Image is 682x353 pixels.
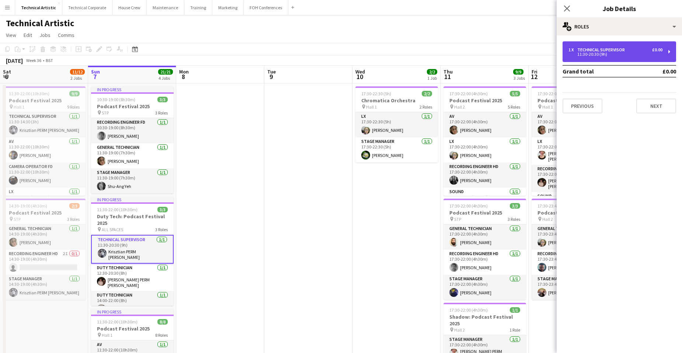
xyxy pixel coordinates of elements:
[514,75,525,81] div: 3 Jobs
[443,162,526,188] app-card-role: Recording Engineer HD1/117:30-22:00 (4h30m)[PERSON_NAME]
[157,319,168,325] span: 8/8
[355,137,438,162] app-card-role: Stage Manager1/117:30-22:30 (5h)[PERSON_NAME]
[420,104,432,110] span: 2 Roles
[427,75,437,81] div: 1 Job
[3,250,86,275] app-card-role: Recording Engineer HD2I0/114:30-19:00 (4h30m)
[155,110,168,116] span: 3 Roles
[355,97,438,104] h3: Chromatica Orchestra
[24,32,32,38] span: Edit
[267,68,276,75] span: Tue
[102,227,123,232] span: ALL SPACES
[155,227,168,232] span: 3 Roles
[184,0,212,15] button: Training
[443,97,526,104] h3: Podcast Festival 2025
[21,30,35,40] a: Edit
[91,68,100,75] span: Sun
[3,86,86,196] app-job-card: 11:30-22:00 (10h30m)9/9Podcast Festival 2025 Hall 19 RolesTechnical Supervisor1/111:30-14:30 (3h)...
[91,86,174,193] app-job-card: In progress10:30-19:00 (8h30m)3/3Podcast Festival 2025 STP3 RolesRecording Engineer FD1/110:30-19...
[14,104,24,110] span: Hall 1
[91,213,174,226] h3: Duty Tech: Podcast Festival 2025
[532,192,614,217] app-card-role: Sound1/1
[3,275,86,300] app-card-role: Stage Manager1/114:30-19:00 (4h30m)Krisztian PERM [PERSON_NAME]
[542,216,553,222] span: Hall 2
[67,216,80,222] span: 3 Roles
[9,203,47,209] span: 14:30-19:00 (4h30m)
[69,203,80,209] span: 2/3
[532,112,614,137] app-card-role: AV1/117:30-22:00 (4h30m)[PERSON_NAME]
[443,68,453,75] span: Thu
[443,137,526,162] app-card-role: LX1/117:30-22:00 (4h30m)[PERSON_NAME]
[532,225,614,250] app-card-role: General Technician1/117:30-23:45 (6h15m)[PERSON_NAME]
[513,69,523,75] span: 9/9
[157,207,168,212] span: 3/3
[530,72,537,81] span: 12
[366,104,377,110] span: Hall 1
[97,97,135,102] span: 10:30-19:00 (8h30m)
[2,72,11,81] span: 6
[443,86,526,196] app-job-card: 17:30-22:00 (4h30m)5/5Podcast Festival 2025 Hall 25 RolesAV1/117:30-22:00 (4h30m)[PERSON_NAME]LX1...
[508,216,520,222] span: 3 Roles
[577,47,628,52] div: Technical Supervisor
[6,32,16,38] span: View
[361,91,391,96] span: 17:30-22:30 (5h)
[3,209,86,216] h3: Podcast Festival 2025
[449,203,488,209] span: 17:30-22:00 (4h30m)
[532,165,614,192] app-card-role: Recording Engineer HD1/117:30-22:00 (4h30m)[PERSON_NAME] PERM [PERSON_NAME]
[509,327,520,333] span: 1 Role
[91,291,174,318] app-card-role: Duty Technician1/114:00-22:00 (8h)[PERSON_NAME] PERM [PERSON_NAME]
[91,143,174,168] app-card-role: General Technician1/111:30-19:00 (7h30m)[PERSON_NAME]
[563,65,641,77] td: Grand total
[443,313,526,327] h3: Shadow: Podcast Festival 2025
[39,32,51,38] span: Jobs
[3,68,11,75] span: Sat
[159,75,173,81] div: 4 Jobs
[449,307,488,313] span: 17:30-22:00 (4h30m)
[3,162,86,188] app-card-role: Camera Operator FD1/111:30-22:00 (10h30m)[PERSON_NAME]
[69,91,80,96] span: 9/9
[91,196,174,306] app-job-card: In progress11:30-22:00 (10h30m)3/3Duty Tech: Podcast Festival 2025 ALL SPACES3 RolesTechnical Sup...
[70,69,85,75] span: 11/12
[568,47,577,52] div: 1 x
[3,188,86,213] app-card-role: LX1/111:30-22:00 (10h30m)
[568,52,662,56] div: 11:30-20:30 (9h)
[510,307,520,313] span: 1/1
[557,4,682,13] h3: Job Details
[454,216,461,222] span: STP
[112,0,147,15] button: House Crew
[91,309,174,315] div: In progress
[510,203,520,209] span: 3/3
[3,97,86,104] h3: Podcast Festival 2025
[532,199,614,300] div: 17:30-23:45 (6h15m)3/3Podcast Festival 2025 Hall 23 RolesGeneral Technician1/117:30-23:45 (6h15m)...
[155,332,168,338] span: 8 Roles
[355,86,438,162] app-job-card: 17:30-22:30 (5h)2/2Chromatica Orchestra Hall 12 RolesLX1/117:30-22:30 (5h)[PERSON_NAME]Stage Mana...
[641,65,676,77] td: £0.00
[15,0,62,15] button: Technical Artistic
[55,30,77,40] a: Comms
[532,86,614,196] app-job-card: 17:30-22:00 (4h30m)5/5Podcast Festival 2025 Hall 15 RolesAV1/117:30-22:00 (4h30m)[PERSON_NAME]LX1...
[355,112,438,137] app-card-role: LX1/117:30-22:30 (5h)[PERSON_NAME]
[97,207,138,212] span: 11:30-22:00 (10h30m)
[443,199,526,300] div: 17:30-22:00 (4h30m)3/3Podcast Festival 2025 STP3 RolesGeneral Technician1/117:30-22:00 (4h30m)[PE...
[67,104,80,110] span: 9 Roles
[91,235,174,264] app-card-role: Technical Supervisor1/111:30-20:30 (9h)Krisztian PERM [PERSON_NAME]
[14,216,21,222] span: STP
[449,91,488,96] span: 17:30-22:00 (4h30m)
[532,275,614,300] app-card-role: Stage Manager1/117:30-23:45 (6h15m)[PERSON_NAME]
[427,69,437,75] span: 2/2
[3,112,86,137] app-card-role: Technical Supervisor1/111:30-14:30 (3h)Krisztian PERM [PERSON_NAME]
[158,69,173,75] span: 21/21
[442,72,453,81] span: 11
[422,91,432,96] span: 2/2
[443,225,526,250] app-card-role: General Technician1/117:30-22:00 (4h30m)[PERSON_NAME]
[542,104,553,110] span: Hall 1
[91,264,174,291] app-card-role: Duty Technician1/112:30-20:30 (8h)[PERSON_NAME] PERM [PERSON_NAME]
[532,97,614,104] h3: Podcast Festival 2025
[58,32,74,38] span: Comms
[443,112,526,137] app-card-role: AV1/117:30-22:00 (4h30m)[PERSON_NAME]
[3,199,86,300] app-job-card: 14:30-19:00 (4h30m)2/3Podcast Festival 2025 STP3 RolesGeneral Technician1/114:30-19:00 (4h30m)[PE...
[636,99,676,113] button: Next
